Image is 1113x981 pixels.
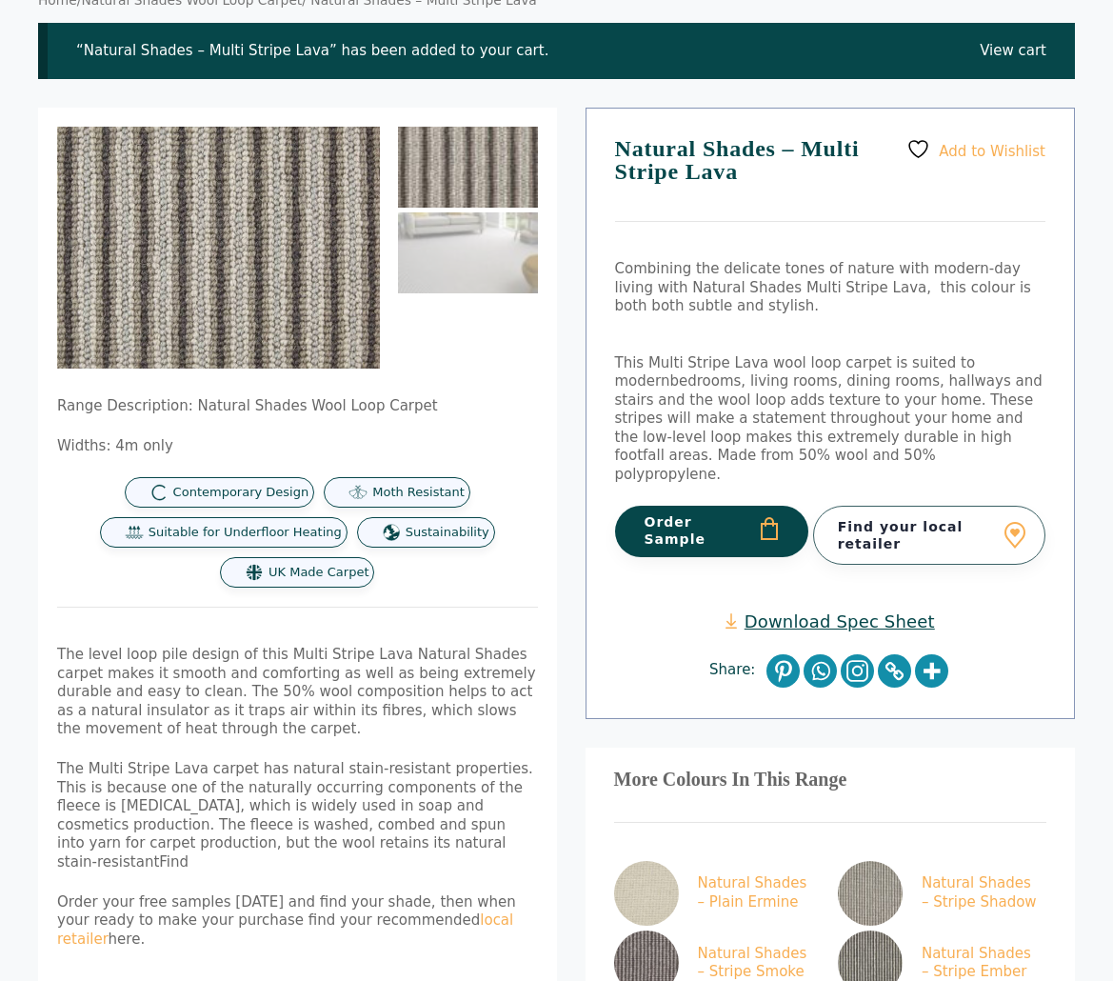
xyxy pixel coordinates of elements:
[268,565,368,581] span: UK Made Carpet
[614,861,679,926] img: Plain soft cream
[614,776,1047,784] h3: More Colours In This Range
[398,127,538,208] img: Multi Lava Stripe wool loop
[57,911,513,948] a: local retailer
[878,654,911,688] a: Copy Link
[173,485,309,501] span: Contemporary Design
[398,212,538,293] img: Natural Shades - Multi Stripe Lava - Image 2
[57,437,538,456] p: Widths: 4m only
[372,485,465,501] span: Moth Resistant
[57,893,516,948] span: Order your free samples [DATE] and find your shade, then when your ready to make your purchase fi...
[159,853,189,871] span: Find
[725,611,935,632] a: Download Spec Sheet
[57,760,533,871] span: The Multi Stripe Lava carpet has natural stain-resistant properties. This is because one of the n...
[841,654,874,688] a: Instagram
[615,372,1043,483] span: bedrooms, living rooms, dining rooms, hallways and stairs and the wool loop adds texture to your ...
[615,260,1031,314] span: Combining the delicate tones of nature with modern-day living with Natural Shades Multi Stripe La...
[766,654,800,688] a: Pinterest
[57,646,536,737] span: The level loop pile design of this Multi Stripe Lava Natural Shades carpet makes it smooth and co...
[980,42,1046,61] a: View cart
[615,506,809,557] button: Order Sample
[406,525,489,541] span: Sustainability
[38,23,1075,80] div: “Natural Shades – Multi Stripe Lava” has been added to your cart.
[813,506,1045,565] a: Find your local retailer
[57,397,538,416] p: Range Description: Natural Shades Wool Loop Carpet
[804,654,837,688] a: Whatsapp
[915,654,948,688] a: More
[149,525,342,541] span: Suitable for Underfloor Heating
[838,861,903,926] img: mid grey & cream stripe
[838,861,1041,926] a: Natural Shades – Stripe Shadow
[709,661,765,680] span: Share:
[906,137,1045,161] a: Add to Wishlist
[614,861,817,926] a: Natural Shades – Plain Ermine
[939,143,1045,160] span: Add to Wishlist
[615,137,1046,222] h1: Natural Shades – Multi Stripe Lava
[615,354,976,390] span: This Multi Stripe Lava wool loop carpet is suited to modern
